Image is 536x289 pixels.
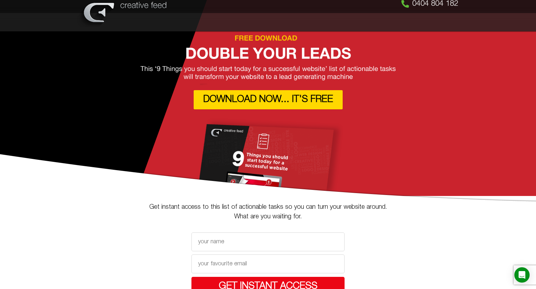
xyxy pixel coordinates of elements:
[191,232,345,251] input: your name
[191,254,345,273] input: your favourite email
[514,267,530,283] div: Open Intercom Messenger
[89,202,447,222] p: Get instant access to this list of actionable tasks so you can turn your website around. What are...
